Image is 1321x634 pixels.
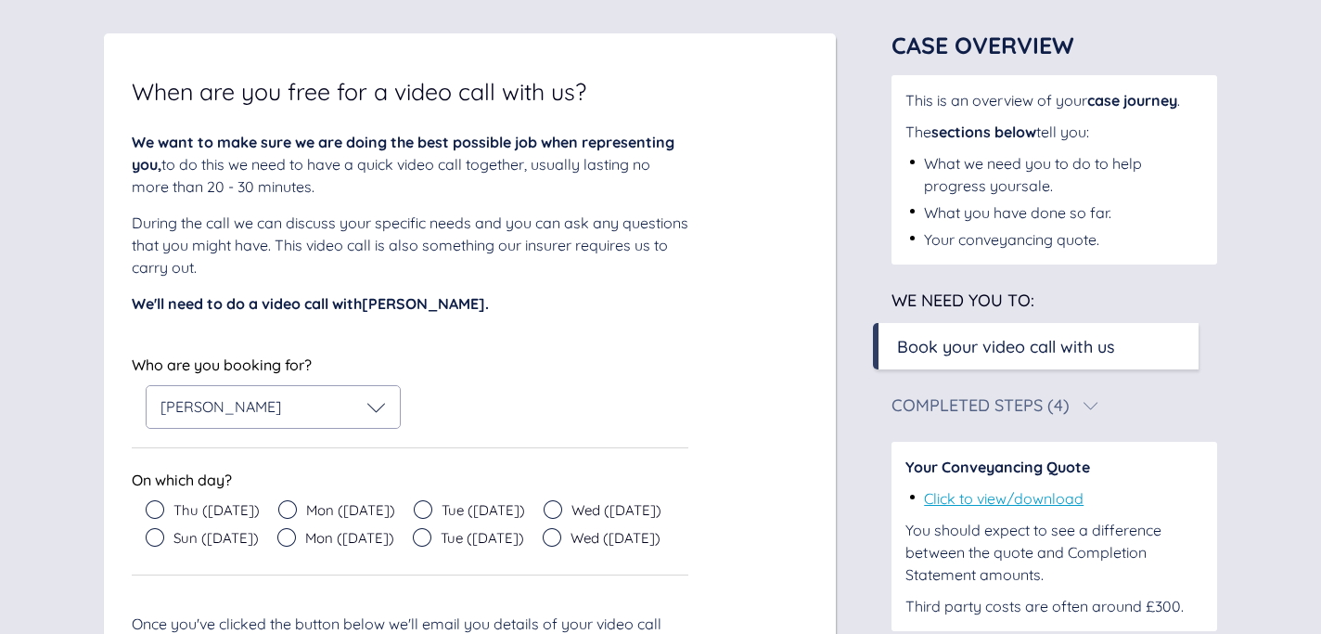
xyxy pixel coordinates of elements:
[905,595,1203,617] div: Third party costs are often around £300.
[132,80,586,103] span: When are you free for a video call with us?
[306,503,395,517] span: Mon ([DATE])
[173,531,259,545] span: Sun ([DATE])
[924,201,1111,224] div: What you have done so far.
[442,503,525,517] span: Tue ([DATE])
[924,489,1084,508] a: Click to view/download
[905,89,1203,111] div: This is an overview of your .
[305,531,394,545] span: Mon ([DATE])
[924,152,1203,197] div: What we need you to do to help progress your sale .
[891,397,1070,414] div: Completed Steps (4)
[905,458,1090,476] span: Your Conveyancing Quote
[571,531,660,545] span: Wed ([DATE])
[173,503,260,517] span: Thu ([DATE])
[897,334,1115,359] div: Book your video call with us
[891,31,1074,59] span: Case Overview
[132,212,688,278] div: During the call we can discuss your specific needs and you can ask any questions that you might h...
[441,531,524,545] span: Tue ([DATE])
[132,133,674,174] span: We want to make sure we are doing the best possible job when representing you,
[905,121,1203,143] div: The tell you:
[132,356,312,374] span: Who are you booking for?
[571,503,661,517] span: Wed ([DATE])
[132,131,688,198] div: to do this we need to have a quick video call together, usually lasting no more than 20 - 30 minu...
[924,228,1099,251] div: Your conveyancing quote.
[132,294,489,313] span: We'll need to do a video call with [PERSON_NAME] .
[132,471,232,489] span: On which day?
[891,290,1034,311] span: We need you to:
[905,519,1203,586] div: You should expect to see a difference between the quote and Completion Statement amounts.
[931,123,1036,141] span: sections below
[1087,91,1177,110] span: case journey
[160,397,281,416] span: [PERSON_NAME]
